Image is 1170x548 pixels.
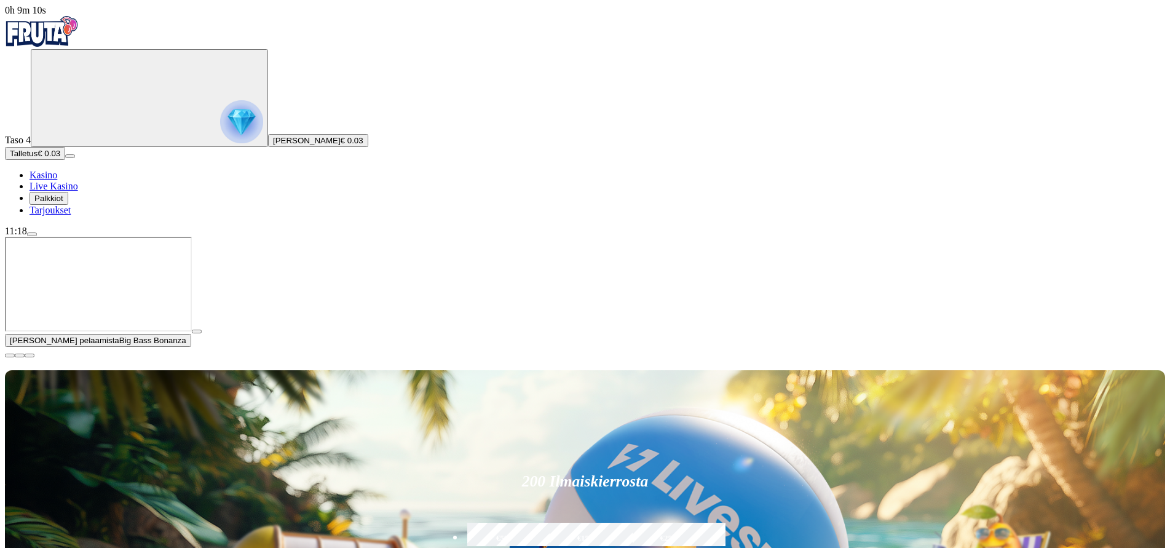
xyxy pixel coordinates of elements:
span: Taso 4 [5,135,31,145]
span: Big Bass Bonanza [119,336,186,345]
span: user session time [5,5,46,15]
span: Talletus [10,149,38,158]
nav: Main menu [5,170,1165,216]
iframe: Big Bass Bonanza [5,237,192,332]
span: [PERSON_NAME] [273,136,341,145]
button: play icon [192,330,202,333]
nav: Primary [5,16,1165,216]
a: Fruta [5,38,79,49]
button: reward progress [31,49,268,147]
button: Talletusplus icon€ 0.03 [5,147,65,160]
span: 11:18 [5,226,27,236]
button: menu [27,232,37,236]
a: Kasino [30,170,57,180]
button: chevron-down icon [15,354,25,357]
a: Live Kasino [30,181,78,191]
button: menu [65,154,75,158]
span: Palkkiot [34,194,63,203]
button: [PERSON_NAME]€ 0.03 [268,134,368,147]
span: [PERSON_NAME] pelaamista [10,336,119,345]
a: Tarjoukset [30,205,71,215]
button: close icon [5,354,15,357]
button: fullscreen icon [25,354,34,357]
img: reward progress [220,100,263,143]
span: € 0.03 [341,136,363,145]
button: Palkkiot [30,192,68,205]
button: [PERSON_NAME] pelaamistaBig Bass Bonanza [5,334,191,347]
img: Fruta [5,16,79,47]
span: € 0.03 [38,149,60,158]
